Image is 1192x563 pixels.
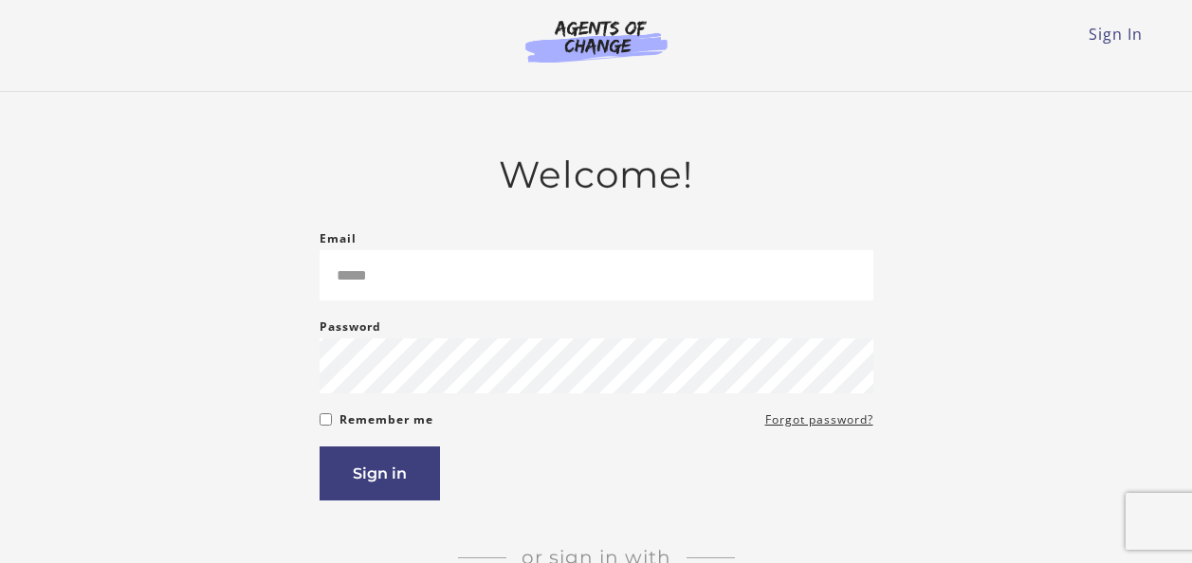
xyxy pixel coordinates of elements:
button: Sign in [320,446,440,500]
label: Remember me [339,409,433,431]
label: Password [320,316,381,338]
a: Sign In [1089,24,1143,45]
label: Email [320,227,357,250]
h2: Welcome! [320,153,873,197]
img: Agents of Change Logo [505,19,688,63]
a: Forgot password? [765,409,873,431]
